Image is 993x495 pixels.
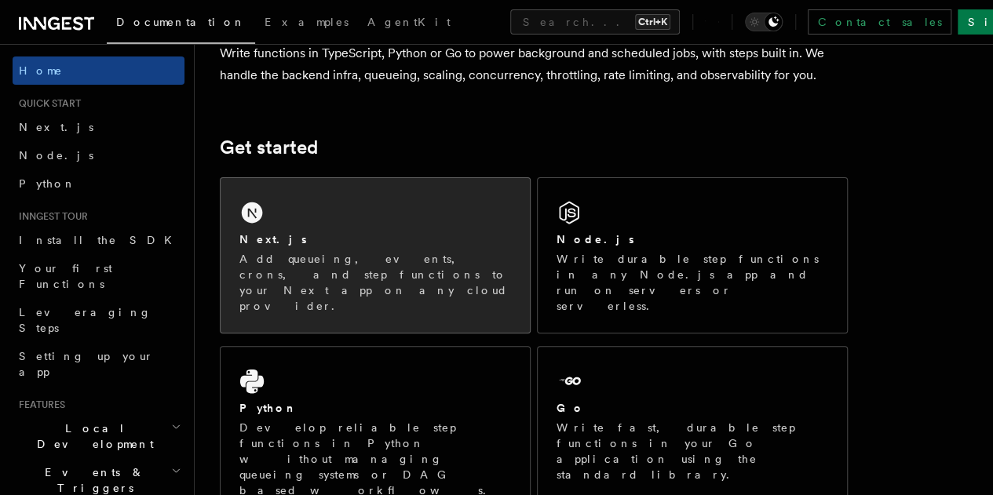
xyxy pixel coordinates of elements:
[557,231,634,247] h2: Node.js
[19,262,112,290] span: Your first Functions
[13,414,184,458] button: Local Development
[220,42,848,86] p: Write functions in TypeScript, Python or Go to power background and scheduled jobs, with steps bu...
[13,56,184,85] a: Home
[808,9,951,35] a: Contact sales
[239,251,511,314] p: Add queueing, events, crons, and step functions to your Next app on any cloud provider.
[367,16,451,28] span: AgentKit
[239,400,298,416] h2: Python
[358,5,460,42] a: AgentKit
[13,226,184,254] a: Install the SDK
[13,113,184,141] a: Next.js
[19,234,181,246] span: Install the SDK
[19,350,154,378] span: Setting up your app
[19,63,63,78] span: Home
[255,5,358,42] a: Examples
[13,210,88,223] span: Inngest tour
[635,14,670,30] kbd: Ctrl+K
[13,169,184,198] a: Python
[239,231,307,247] h2: Next.js
[19,121,93,133] span: Next.js
[19,149,93,162] span: Node.js
[107,5,255,44] a: Documentation
[745,13,783,31] button: Toggle dark mode
[13,399,65,411] span: Features
[510,9,680,35] button: Search...Ctrl+K
[19,177,76,190] span: Python
[557,400,585,416] h2: Go
[13,420,171,452] span: Local Development
[220,136,318,158] a: Get started
[116,16,246,28] span: Documentation
[13,254,184,298] a: Your first Functions
[537,177,848,333] a: Node.jsWrite durable step functions in any Node.js app and run on servers or serverless.
[557,251,828,314] p: Write durable step functions in any Node.js app and run on servers or serverless.
[13,298,184,342] a: Leveraging Steps
[13,141,184,169] a: Node.js
[220,177,531,333] a: Next.jsAdd queueing, events, crons, and step functions to your Next app on any cloud provider.
[557,420,828,482] p: Write fast, durable step functions in your Go application using the standard library.
[265,16,349,28] span: Examples
[13,97,81,110] span: Quick start
[19,306,152,334] span: Leveraging Steps
[13,342,184,386] a: Setting up your app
